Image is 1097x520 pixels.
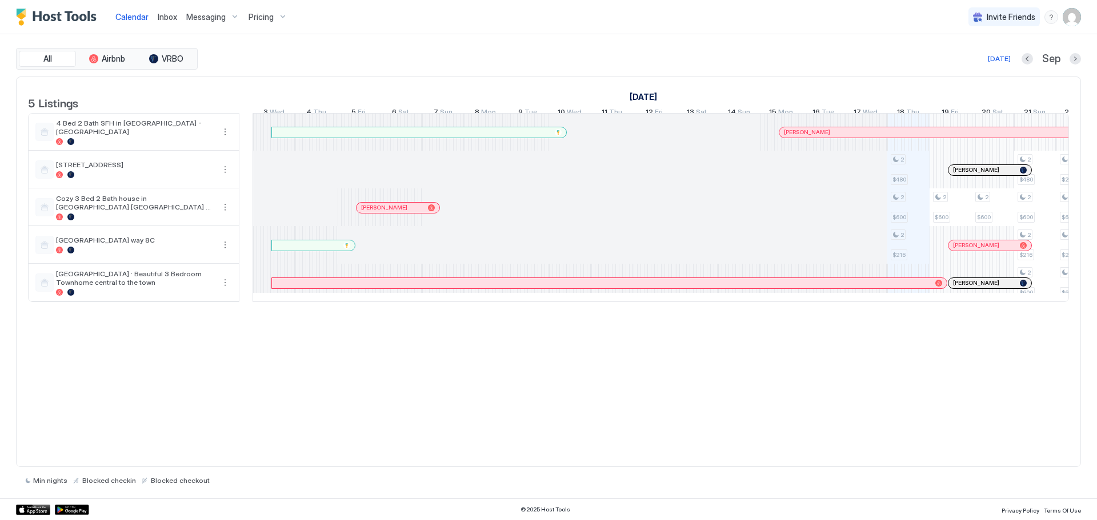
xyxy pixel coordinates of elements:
[894,105,922,122] a: September 18, 2025
[158,12,177,22] span: Inbox
[138,51,195,67] button: VRBO
[943,194,946,201] span: 2
[992,107,1003,119] span: Sat
[555,105,584,122] a: September 10, 2025
[822,107,834,119] span: Tue
[389,105,412,122] a: September 6, 2025
[28,94,78,111] span: 5 Listings
[906,107,919,119] span: Thu
[766,105,796,122] a: September 15, 2025
[16,505,50,515] a: App Store
[1002,507,1039,514] span: Privacy Policy
[558,107,565,119] span: 10
[361,204,407,211] span: [PERSON_NAME]
[1027,269,1031,276] span: 2
[82,476,136,485] span: Blocked checkin
[218,200,232,214] button: More options
[1044,10,1058,24] div: menu
[472,105,499,122] a: September 8, 2025
[16,48,198,70] div: tab-group
[1022,53,1033,65] button: Previous month
[270,107,285,119] span: Wed
[102,54,125,64] span: Airbnb
[1021,105,1048,122] a: September 21, 2025
[1062,289,1075,296] span: $600
[1062,176,1075,183] span: $240
[56,236,214,244] span: [GEOGRAPHIC_DATA] way 8C
[218,125,232,139] div: menu
[158,11,177,23] a: Inbox
[942,107,949,119] span: 19
[977,213,991,221] span: $600
[979,105,1006,122] a: September 20, 2025
[892,251,906,259] span: $216
[16,9,102,26] a: Host Tools Logo
[982,107,991,119] span: 20
[687,107,694,119] span: 13
[900,194,904,201] span: 2
[440,107,453,119] span: Sun
[1062,213,1075,221] span: $600
[249,12,274,22] span: Pricing
[684,105,710,122] a: September 13, 2025
[218,163,232,176] div: menu
[810,105,837,122] a: September 16, 2025
[1044,503,1081,515] a: Terms Of Use
[986,52,1012,66] button: [DATE]
[515,105,540,122] a: September 9, 2025
[1019,213,1033,221] span: $600
[1070,53,1081,65] button: Next month
[358,107,366,119] span: Fri
[56,119,214,136] span: 4 Bed 2 Bath SFH in [GEOGRAPHIC_DATA] - [GEOGRAPHIC_DATA]
[1064,107,1074,119] span: 22
[851,105,880,122] a: September 17, 2025
[900,231,904,239] span: 2
[218,276,232,289] div: menu
[218,238,232,252] div: menu
[863,107,878,119] span: Wed
[56,194,214,211] span: Cozy 3 Bed 2 Bath house in [GEOGRAPHIC_DATA] [GEOGRAPHIC_DATA] 6 [PERSON_NAME]
[475,107,479,119] span: 8
[725,105,753,122] a: September 14, 2025
[218,238,232,252] button: More options
[643,105,666,122] a: September 12, 2025
[115,12,149,22] span: Calendar
[56,269,214,287] span: [GEOGRAPHIC_DATA] · Beautiful 3 Bedroom Townhome central to the town
[218,163,232,176] button: More options
[306,107,311,119] span: 4
[953,279,999,287] span: [PERSON_NAME]
[892,213,906,221] span: $600
[1002,503,1039,515] a: Privacy Policy
[313,107,326,119] span: Thu
[646,107,653,119] span: 12
[263,107,268,119] span: 3
[431,105,455,122] a: September 7, 2025
[1019,251,1032,259] span: $216
[261,105,287,122] a: September 3, 2025
[951,107,959,119] span: Fri
[567,107,582,119] span: Wed
[1019,289,1033,296] span: $600
[987,12,1035,22] span: Invite Friends
[778,107,793,119] span: Mon
[696,107,707,119] span: Sat
[218,276,232,289] button: More options
[655,107,663,119] span: Fri
[218,125,232,139] button: More options
[115,11,149,23] a: Calendar
[953,241,999,249] span: [PERSON_NAME]
[351,107,356,119] span: 5
[56,160,214,169] span: [STREET_ADDRESS]
[812,107,820,119] span: 16
[1027,231,1031,239] span: 2
[1024,107,1031,119] span: 21
[349,105,369,122] a: September 5, 2025
[988,54,1011,64] div: [DATE]
[518,107,523,119] span: 9
[892,176,906,183] span: $480
[151,476,210,485] span: Blocked checkout
[769,107,776,119] span: 15
[162,54,183,64] span: VRBO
